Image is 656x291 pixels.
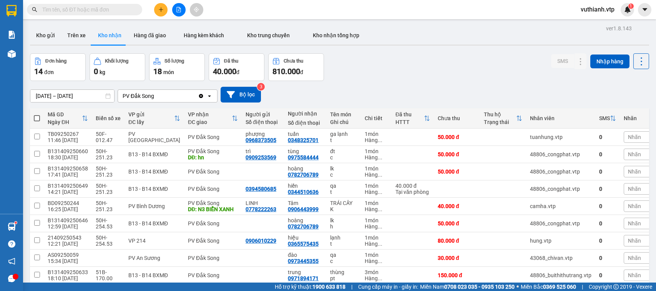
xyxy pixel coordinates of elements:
div: 0 [599,272,616,278]
div: 12:59 [DATE] [48,223,88,230]
button: Kho gửi [30,26,61,45]
div: 150.000 đ [438,272,476,278]
div: tuanhung.vtp [530,134,591,140]
div: trung [288,269,322,275]
div: 1 món [365,200,388,206]
button: Đã thu40.000đ [209,53,264,81]
div: Ngày ĐH [48,119,82,125]
img: icon-new-feature [624,6,631,13]
div: 0906443999 [288,206,319,212]
div: TRÁI CÂY [330,200,357,206]
span: Nhãn [628,272,641,278]
div: 50H-251.23 [96,148,121,160]
div: Chi tiết [365,115,388,121]
div: hoàng [288,165,322,172]
strong: 0708 023 035 - 0935 103 250 [444,284,515,290]
div: VP nhận [188,111,232,117]
div: 1 món [365,235,388,241]
div: 0365575435 [288,241,319,247]
span: | [582,283,583,291]
div: đào [288,252,322,258]
div: 50.000 đ [438,151,476,157]
div: t [330,137,357,143]
div: 0782706789 [288,172,319,178]
div: ver 1.8.143 [606,24,632,33]
span: kg [100,69,105,75]
svg: Clear value [198,93,204,99]
div: B131409250658 [48,165,88,172]
button: Trên xe [61,26,92,45]
div: ĐC giao [188,119,232,125]
div: B131409250633 [48,269,88,275]
strong: 1900 633 818 [312,284,345,290]
div: pt [330,275,357,281]
input: Selected PV Đắk Song. [155,92,156,100]
span: Kho nhận tổng hợp [313,32,359,38]
th: Toggle SortBy [184,108,242,129]
div: 1 món [365,252,388,258]
span: ⚪️ [516,285,519,288]
div: 14:21 [DATE] [48,189,88,195]
span: file-add [176,7,181,12]
div: Tên món [330,111,357,117]
div: Trạng thái [484,119,516,125]
span: ... [378,223,382,230]
img: solution-icon [8,31,16,39]
div: qa [330,183,357,189]
span: ... [378,206,382,212]
span: search [32,7,37,12]
div: TB09250267 [48,131,88,137]
div: t [330,241,357,247]
span: Nhãn [628,169,641,175]
div: Tâm [288,200,322,206]
div: 0 [599,238,616,244]
div: 17:41 [DATE] [48,172,88,178]
div: B13 - B14 BXMĐ [128,151,180,157]
div: B13 - B14 BXMĐ [128,272,180,278]
button: Hàng đã giao [128,26,172,45]
div: h [330,223,357,230]
div: B131409250649 [48,183,88,189]
div: 48806_congphat.vtp [530,151,591,157]
div: 50H-251.23 [96,183,121,195]
div: Hàng thông thường [365,172,388,178]
div: Mã GD [48,111,82,117]
div: c [330,172,357,178]
img: logo-vxr [7,5,17,17]
div: c [330,258,357,264]
div: 50.000 đ [438,169,476,175]
span: notification [8,258,15,265]
span: Hàng kèm khách [184,32,224,38]
div: 0348325701 [288,137,319,143]
div: 0909253569 [246,154,276,160]
div: PV Đắk Song [188,186,238,192]
div: Hàng thông thường [365,275,388,281]
button: plus [154,3,168,17]
div: 30.000 đ [438,255,476,261]
div: 0 [599,220,616,227]
div: 0 [599,255,616,261]
div: 0 [599,151,616,157]
div: 12:21 [DATE] [48,241,88,247]
div: lk [330,165,357,172]
span: Nhãn [628,238,641,244]
div: PV Đắk Song [188,148,238,154]
div: B13 - B14 BXMĐ [128,169,180,175]
div: 0782706789 [288,223,319,230]
span: copyright [613,284,619,289]
span: ... [378,258,382,264]
div: 48806_congphat.vtp [530,186,591,192]
div: 0 [599,169,616,175]
div: Đơn hàng [45,58,66,64]
div: Biển số xe [96,115,121,121]
span: question-circle [8,240,15,248]
div: Hàng thông thường [365,206,388,212]
div: HTTT [395,119,424,125]
div: PV Đắk Song [188,238,238,244]
span: 1 [629,3,632,9]
strong: 0369 525 060 [543,284,576,290]
div: 0 [599,203,616,209]
button: Nhập hàng [590,55,629,68]
div: 1 món [365,165,388,172]
div: lạnh [330,235,357,241]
